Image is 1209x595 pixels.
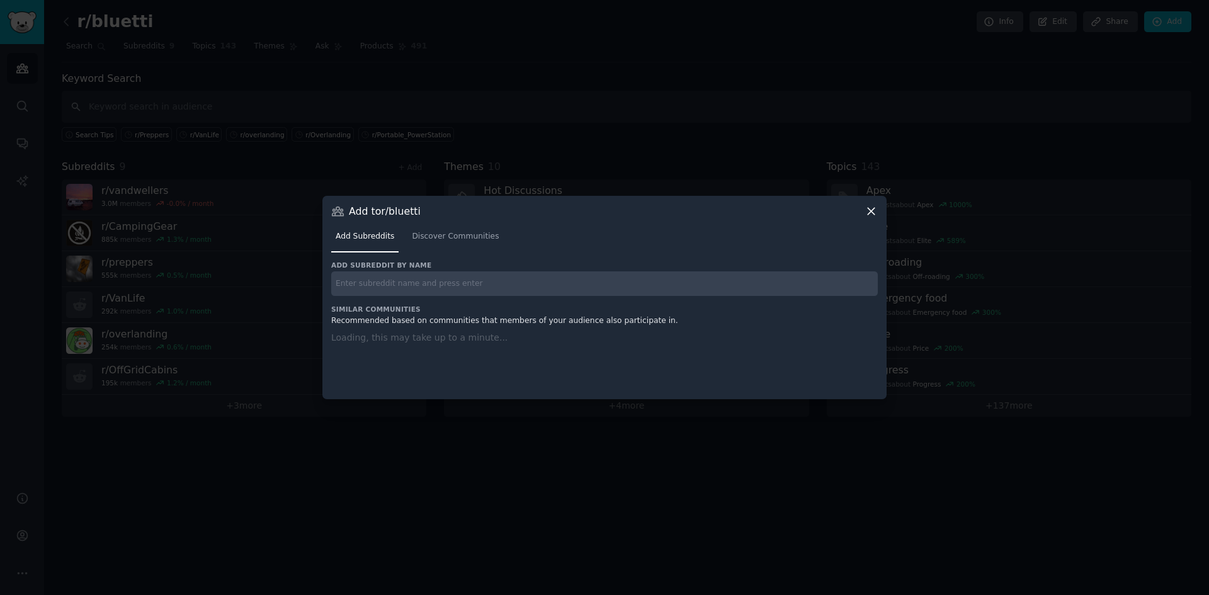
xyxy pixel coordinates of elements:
[331,271,878,296] input: Enter subreddit name and press enter
[331,331,878,384] div: Loading, this may take up to a minute...
[412,231,499,242] span: Discover Communities
[349,205,421,218] h3: Add to r/bluetti
[331,261,878,269] h3: Add subreddit by name
[407,227,503,252] a: Discover Communities
[331,305,878,314] h3: Similar Communities
[331,227,399,252] a: Add Subreddits
[331,315,878,327] div: Recommended based on communities that members of your audience also participate in.
[336,231,394,242] span: Add Subreddits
